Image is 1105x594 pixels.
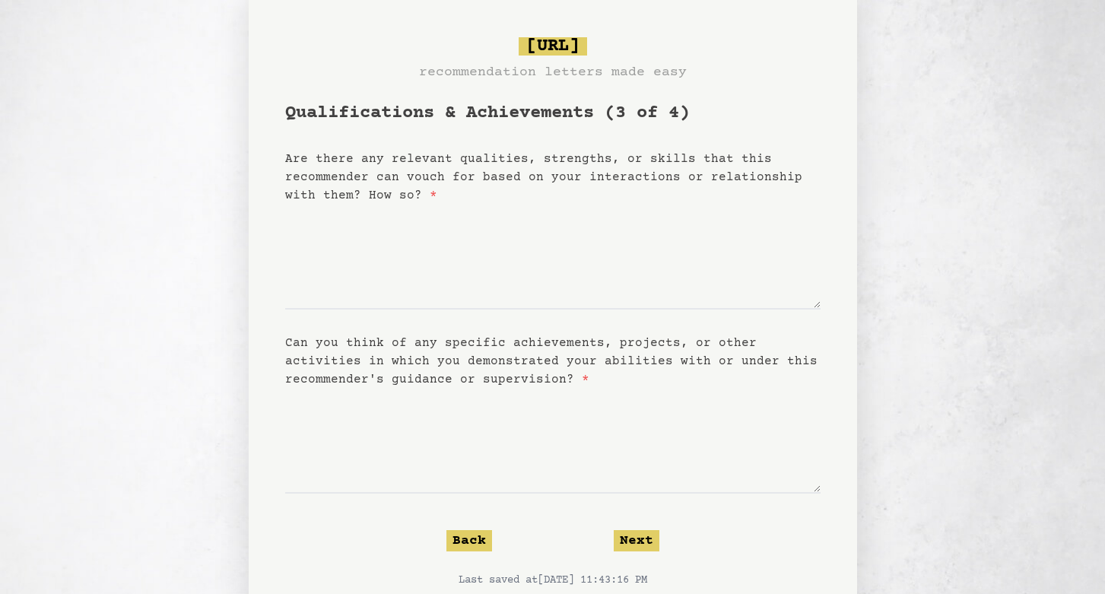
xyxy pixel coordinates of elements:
[285,573,821,588] p: Last saved at [DATE] 11:43:16 PM
[285,152,802,202] label: Are there any relevant qualities, strengths, or skills that this recommender can vouch for based ...
[285,336,818,386] label: Can you think of any specific achievements, projects, or other activities in which you demonstrat...
[285,101,821,125] h1: Qualifications & Achievements (3 of 4)
[419,62,687,83] h3: recommendation letters made easy
[614,530,659,551] button: Next
[446,530,492,551] button: Back
[519,37,587,56] span: [URL]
